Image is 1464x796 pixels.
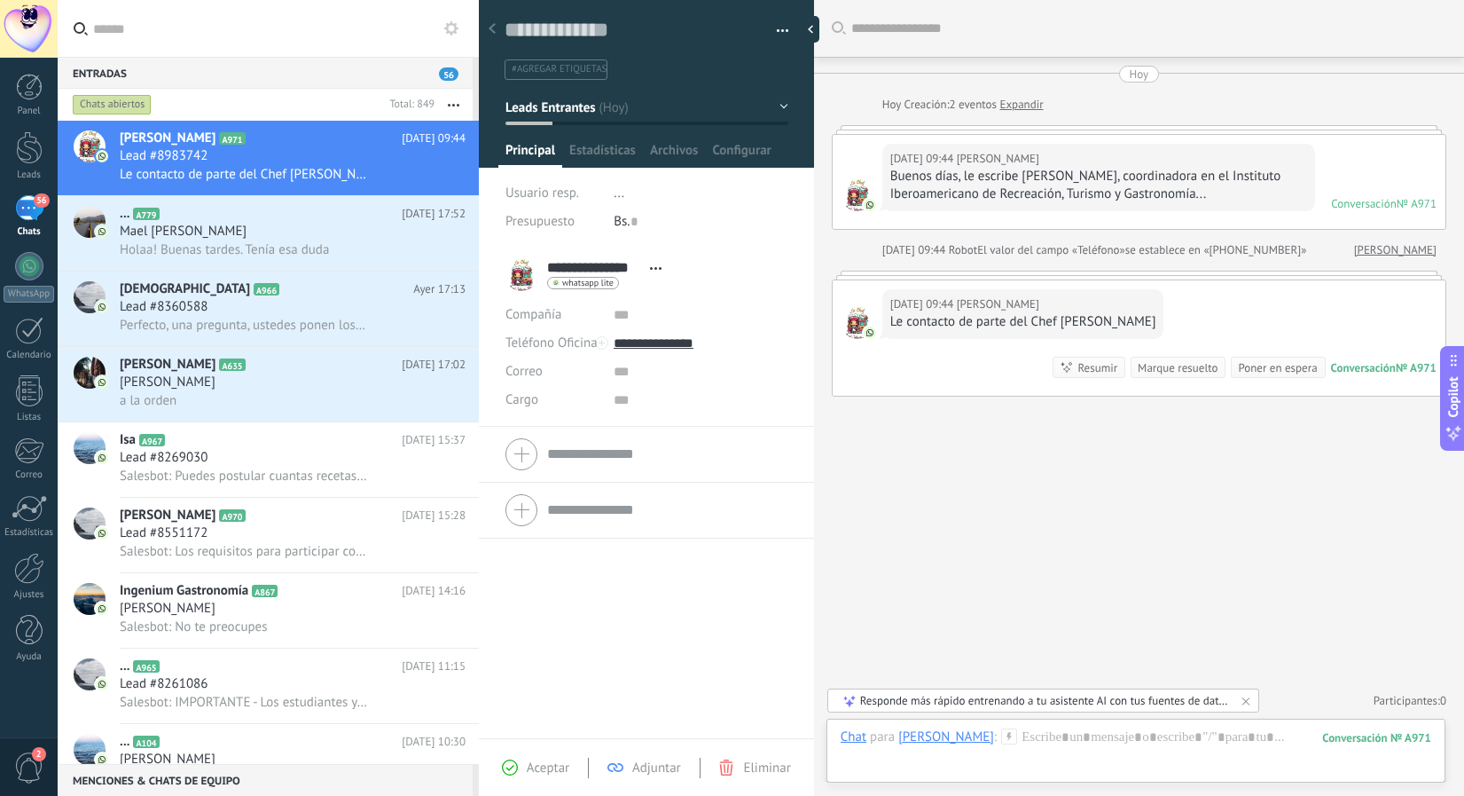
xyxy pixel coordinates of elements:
span: Ayer 17:13 [413,280,466,298]
span: ... [120,205,129,223]
div: 971 [1322,730,1431,745]
span: Le contacto de parte del Chef [PERSON_NAME] [120,166,368,183]
span: 2 eventos [950,96,997,114]
span: A867 [252,585,278,597]
span: : [994,729,997,746]
span: Copilot [1444,376,1462,417]
span: [DATE] 11:15 [402,658,466,675]
div: Leads [4,169,55,181]
span: Estadísticas [569,142,636,168]
span: whatsapp lite [562,279,614,288]
div: Conversación [1331,360,1396,375]
a: avatariconIngenium GastronomíaA867[DATE] 14:16[PERSON_NAME]Salesbot: No te preocupes [58,573,479,648]
div: Buenos días, le escribe [PERSON_NAME], coordinadora en el Instituto Iberoamericano de Recreación,... [890,168,1307,203]
span: A965 [133,660,159,673]
div: [DATE] 09:44 [890,296,957,313]
div: Menciones & Chats de equipo [58,764,473,796]
span: Lead #8269030 [120,449,207,467]
span: Adjuntar [632,760,681,776]
span: 56 [34,193,49,208]
span: Principal [505,142,555,168]
span: 56 [439,67,458,81]
img: icon [96,376,108,389]
div: Le contacto de parte del Chef [PERSON_NAME] [890,313,1156,331]
span: El valor del campo «Teléfono» [977,241,1125,259]
div: Bs. [614,208,787,236]
span: A971 [219,132,245,145]
span: [DATE] 17:02 [402,356,466,374]
span: [PERSON_NAME] [120,751,215,768]
div: Ocultar [802,16,819,43]
span: A970 [219,509,245,522]
div: Usuario resp. [505,179,600,208]
div: Chats abiertos [73,94,152,115]
span: [PERSON_NAME] [120,507,215,524]
img: icon [96,225,108,238]
a: avataricon...A779[DATE] 17:52Mael [PERSON_NAME]Holaa! Buenas tardes. Tenía esa duda [58,196,479,271]
a: avatariconIsaA967[DATE] 15:37Lead #8269030Salesbot: Puedes postular cuantas recetas tu desees :) [58,422,479,497]
div: Total: 849 [382,96,435,114]
span: 0 [1440,693,1446,708]
span: Salesbot: IMPORTANTE - Los estudiantes y aprendices podrán inscribirse y postular su receta en [D... [120,694,368,711]
span: Presupuesto [505,213,575,230]
div: Calendario [4,350,55,361]
span: josmery salazar [957,150,1039,168]
div: Cargo [505,385,600,414]
div: [DATE] 09:44 [890,150,957,168]
a: [PERSON_NAME] [1354,241,1437,259]
a: avataricon[DEMOGRAPHIC_DATA]A966Ayer 17:13Lead #8360588Perfecto, una pregunta, ustedes ponen los ... [58,272,479,346]
div: Responde más rápido entrenando a tu asistente AI con tus fuentes de datos [860,693,1228,708]
span: #agregar etiquetas [512,63,607,75]
a: Expandir [999,96,1043,114]
a: avataricon[PERSON_NAME]A635[DATE] 17:02[PERSON_NAME]a la orden [58,347,479,422]
div: № A971 [1397,196,1437,211]
span: Perfecto, una pregunta, ustedes ponen los ingredientes para el concurso o tenemos que llevar todo? [120,317,368,334]
div: Hoy [882,96,904,114]
span: [DATE] 15:37 [402,431,466,449]
span: Isa [120,431,136,449]
span: A779 [133,208,159,220]
span: Lead #8360588 [120,298,207,316]
span: ... [614,185,624,201]
span: [PERSON_NAME] [120,374,215,391]
div: [DATE] 09:44 [882,241,949,259]
span: ... [120,658,129,675]
img: icon [96,301,108,313]
div: Presupuesto [505,208,600,236]
div: Compañía [505,300,600,328]
span: [DATE] 17:52 [402,205,466,223]
span: Cargo [505,393,538,406]
button: Teléfono Oficina [505,328,598,357]
span: Correo [505,363,543,380]
span: josmery salazar [842,307,873,339]
div: Entradas [58,57,473,89]
span: [PERSON_NAME] [120,356,215,374]
img: com.amocrm.amocrmwa.svg [864,327,876,339]
img: icon [96,527,108,540]
span: Lead #8551172 [120,524,207,542]
img: icon [96,678,108,690]
span: para [870,729,895,746]
span: Lead #8261086 [120,675,207,693]
div: Marque resuelto [1138,359,1217,376]
a: avataricon[PERSON_NAME]A970[DATE] 15:28Lead #8551172Salesbot: Los requisitos para participar como... [58,498,479,572]
span: [DATE] 14:16 [402,582,466,600]
span: Usuario resp. [505,185,579,201]
span: josmery salazar [957,296,1039,313]
span: Eliminar [743,760,790,776]
span: se establece en «[PHONE_NUMBER]» [1125,241,1307,259]
div: Panel [4,106,55,117]
img: icon [96,452,108,464]
div: Conversación [1331,196,1397,211]
span: [DATE] 10:30 [402,733,466,751]
a: Participantes:0 [1374,693,1446,708]
img: icon [96,150,108,162]
span: josmery salazar [842,179,873,211]
span: A967 [139,434,165,446]
div: Resumir [1077,359,1117,376]
span: [PERSON_NAME] [120,130,215,147]
img: icon [96,603,108,615]
span: [DEMOGRAPHIC_DATA] [120,280,250,298]
div: Estadísticas [4,527,55,539]
span: Configurar [712,142,771,168]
